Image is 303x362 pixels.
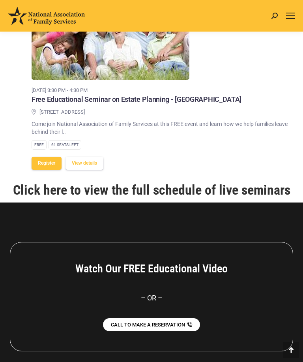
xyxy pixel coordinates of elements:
p: Come join National Association of Family Services at this FREE event and learn how we help famili... [32,120,295,136]
a: Mobile menu icon [286,11,295,21]
img: National Association of Family Services [8,7,85,25]
h4: Watch Our FREE Educational Video [30,262,273,276]
div: Free [32,140,47,150]
button: Register [32,157,62,170]
div: 61 Seats left [49,140,81,150]
time: [DATE] 3:30 pm - 4:30 pm [32,86,241,94]
h3: Free Educational Seminar on Estate Planning - [GEOGRAPHIC_DATA] [32,95,241,104]
span: – OR – [141,294,163,302]
span: CALL TO MAKE A RESERVATION [111,322,185,327]
a: CALL TO MAKE A RESERVATION [103,318,200,331]
img: Free Educational Seminar on Estate Planning - Concord [32,1,189,80]
span: [STREET_ADDRESS] [39,109,85,116]
a: Click here to view the full schedule of live seminars [13,182,290,198]
button: View details [65,157,103,170]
